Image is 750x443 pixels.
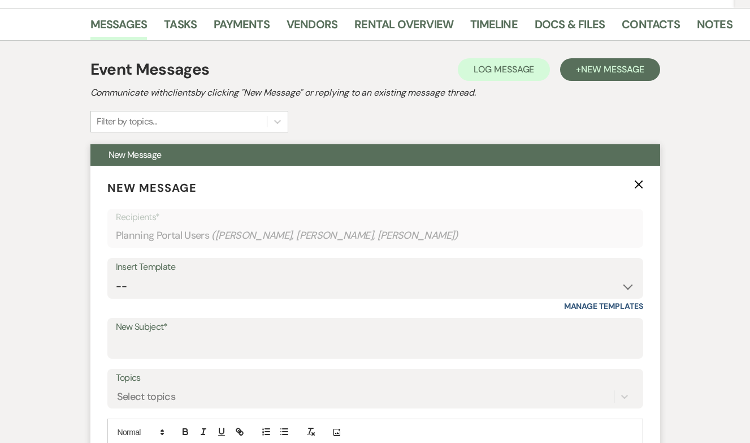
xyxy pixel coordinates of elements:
a: Timeline [470,15,518,40]
div: Insert Template [116,259,635,276]
a: Tasks [164,15,197,40]
p: Recipients* [116,210,635,225]
div: Select topics [117,389,176,405]
h2: Communicate with clients by clicking "New Message" or replying to an existing message thread. [90,86,660,100]
span: ( [PERSON_NAME], [PERSON_NAME], [PERSON_NAME] ) [211,228,458,243]
a: Docs & Files [535,15,605,40]
span: New Message [109,149,162,161]
a: Messages [90,15,148,40]
a: Contacts [622,15,680,40]
label: New Subject* [116,319,635,336]
button: +New Message [560,58,660,81]
div: Filter by topics... [97,115,157,128]
span: New Message [107,180,197,195]
span: New Message [581,63,644,75]
h1: Event Messages [90,58,210,81]
label: Topics [116,370,635,386]
a: Notes [697,15,732,40]
button: Log Message [458,58,550,81]
a: Manage Templates [564,301,643,311]
a: Payments [214,15,270,40]
a: Vendors [287,15,337,40]
span: Log Message [474,63,534,75]
div: Planning Portal Users [116,225,635,247]
a: Rental Overview [354,15,453,40]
